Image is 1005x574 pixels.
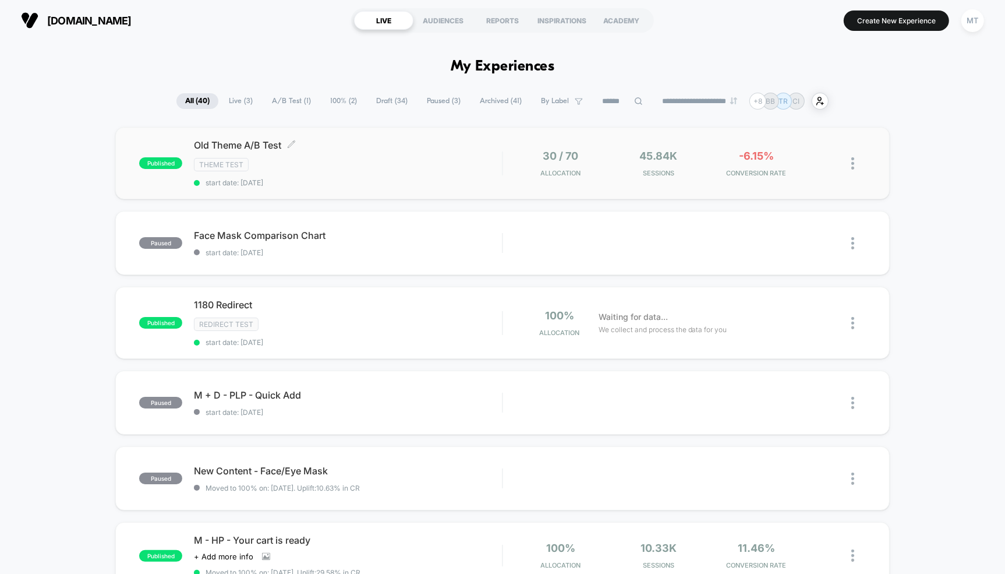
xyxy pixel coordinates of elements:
[738,542,775,554] span: 11.46%
[540,169,581,177] span: Allocation
[194,299,502,311] span: 1180 Redirect
[599,311,668,323] span: Waiting for data...
[851,473,854,485] img: close
[961,9,984,32] div: MT
[592,11,651,30] div: ACADEMY
[851,237,854,249] img: close
[47,15,132,27] span: [DOMAIN_NAME]
[844,10,949,31] button: Create New Experience
[139,317,182,329] span: published
[194,139,502,151] span: Old Theme A/B Test
[749,93,766,110] div: + 8
[851,550,854,562] img: close
[539,329,579,337] span: Allocation
[194,158,249,171] span: Theme Test
[194,408,502,417] span: start date: [DATE]
[354,11,413,30] div: LIVE
[779,97,788,105] p: TR
[194,534,502,546] span: M - HP - Your cart is ready
[176,93,218,109] span: All ( 40 )
[958,9,988,33] button: MT
[139,473,182,484] span: paused
[766,97,776,105] p: BB
[21,12,38,29] img: Visually logo
[851,397,854,409] img: close
[194,318,259,331] span: Redirect Test
[418,93,469,109] span: Paused ( 3 )
[640,542,677,554] span: 10.33k
[206,484,360,492] span: Moved to 100% on: [DATE] . Uplift: 10.63% in CR
[710,561,802,569] span: CONVERSION RATE
[17,11,135,30] button: [DOMAIN_NAME]
[263,93,320,109] span: A/B Test ( 1 )
[471,93,530,109] span: Archived ( 41 )
[730,97,737,104] img: end
[473,11,532,30] div: REPORTS
[194,230,502,241] span: Face Mask Comparison Chart
[194,389,502,401] span: M + D - PLP - Quick Add
[599,324,727,335] span: We collect and process the data for you
[613,169,705,177] span: Sessions
[451,58,555,75] h1: My Experiences
[220,93,261,109] span: Live ( 3 )
[851,317,854,329] img: close
[139,157,182,169] span: published
[413,11,473,30] div: AUDIENCES
[194,465,502,477] span: New Content - Face/Eye Mask
[139,237,182,249] span: paused
[139,550,182,562] span: published
[541,97,569,105] span: By Label
[367,93,416,109] span: Draft ( 34 )
[321,93,366,109] span: 100% ( 2 )
[540,561,581,569] span: Allocation
[851,157,854,170] img: close
[710,169,802,177] span: CONVERSION RATE
[543,150,578,162] span: 30 / 70
[194,552,253,561] span: + Add more info
[793,97,800,105] p: CI
[139,397,182,409] span: paused
[545,309,574,322] span: 100%
[194,178,502,187] span: start date: [DATE]
[739,150,774,162] span: -6.15%
[194,248,502,257] span: start date: [DATE]
[532,11,592,30] div: INSPIRATIONS
[194,338,502,347] span: start date: [DATE]
[613,561,705,569] span: Sessions
[639,150,677,162] span: 45.84k
[546,542,575,554] span: 100%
